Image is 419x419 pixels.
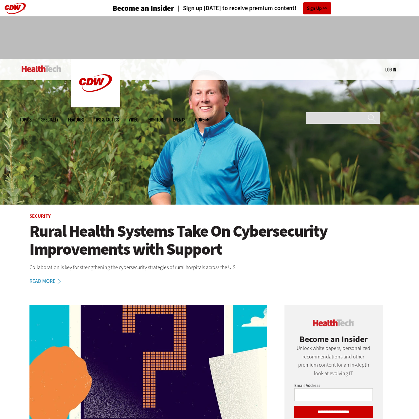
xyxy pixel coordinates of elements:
[94,117,119,122] a: Tips & Tactics
[294,383,320,388] label: Email Address
[174,5,297,11] a: Sign up [DATE] to receive premium content!
[68,117,84,122] a: Features
[20,117,31,122] span: Topics
[29,222,390,258] a: Rural Health Systems Take On Cybersecurity Improvements with Support
[313,319,354,326] img: cdw insider logo
[148,117,163,122] a: MonITor
[385,66,396,72] a: Log in
[294,344,373,377] p: Unlock white papers, personalized recommendations and other premium content for an in-depth look ...
[71,59,120,107] img: Home
[41,117,58,122] span: Specialty
[88,5,174,12] a: Become an Insider
[300,334,368,345] span: Become an Insider
[129,117,138,122] a: Video
[29,263,390,272] p: Collaboration is key for strengthening the cybersecurity strategies of rural hospitals across the...
[22,65,61,72] img: Home
[113,5,174,12] h3: Become an Insider
[29,213,51,219] a: Security
[173,117,185,122] a: Events
[71,102,120,109] a: CDW
[29,279,68,284] a: Read More
[385,66,396,73] div: User menu
[303,2,331,14] a: Sign Up
[195,117,209,122] span: More
[90,23,329,52] iframe: advertisement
